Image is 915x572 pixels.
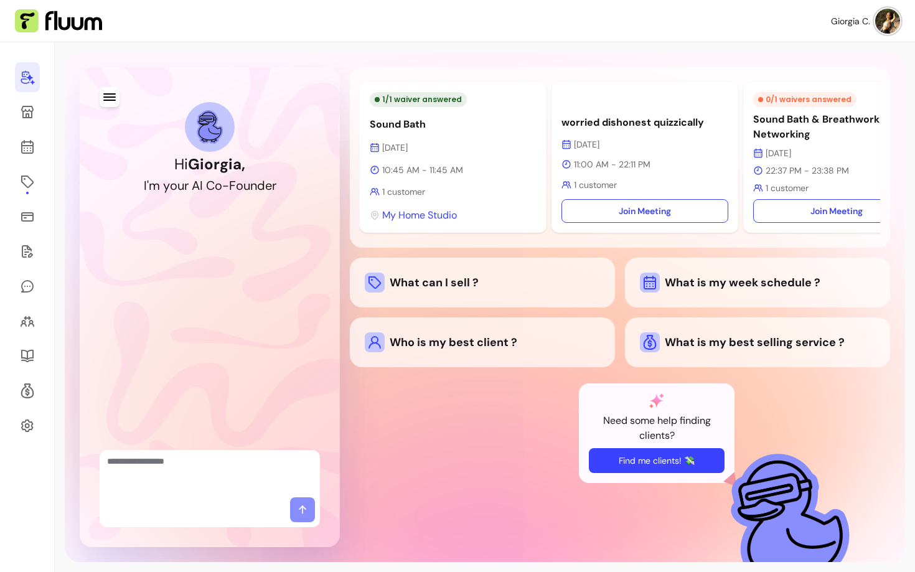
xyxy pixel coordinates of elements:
p: worried dishonest quizzically [561,115,728,130]
span: My Home Studio [382,208,457,223]
textarea: Ask me anything... [107,455,312,492]
div: r [184,177,189,194]
div: u [177,177,184,194]
div: ' [147,177,149,194]
a: Resources [15,341,40,371]
a: My Messages [15,271,40,301]
div: 1 / 1 waiver answered [370,92,467,107]
div: r [272,177,276,194]
h2: I'm your AI Co-Founder [144,177,276,194]
div: What is my week schedule ? [640,273,875,293]
div: A [192,177,200,194]
div: I [200,177,203,194]
div: Who is my best client ? [365,332,600,352]
a: Join Meeting [561,199,728,223]
a: Clients [15,306,40,336]
h1: Hi [174,154,245,174]
p: Sound Bath [370,117,537,132]
a: Sales [15,202,40,232]
img: AI Co-Founder gradient star [649,393,664,408]
a: Waivers [15,237,40,266]
div: o [215,177,222,194]
button: Find me clients! 💸 [589,448,725,473]
a: Offerings [15,167,40,197]
div: - [222,177,229,194]
p: 1 customer [561,179,728,191]
p: [DATE] [370,141,537,154]
div: I [144,177,147,194]
a: Refer & Earn [15,376,40,406]
img: AI Co-Founder avatar [197,110,223,143]
div: 0 / 1 waivers answered [753,92,856,107]
div: y [163,177,170,194]
div: e [265,177,272,194]
a: Home [15,62,40,92]
b: Giorgia , [188,154,245,174]
div: o [236,177,243,194]
button: avatarGiorgia C. [831,9,900,34]
img: avatar [875,9,900,34]
p: Need some help finding clients? [589,413,725,443]
div: What can I sell ? [365,273,600,293]
div: C [206,177,215,194]
p: 11:00 AM - 22:11 PM [561,158,728,171]
div: What is my best selling service ? [640,332,875,352]
span: Giorgia C. [831,15,870,27]
div: u [243,177,250,194]
a: My Page [15,97,40,127]
a: Settings [15,411,40,441]
div: o [170,177,177,194]
div: m [149,177,160,194]
p: [DATE] [561,138,728,151]
p: 10:45 AM - 11:45 AM [370,164,537,176]
div: F [229,177,236,194]
a: Calendar [15,132,40,162]
div: n [250,177,257,194]
div: d [257,177,265,194]
p: 1 customer [370,185,537,198]
img: Fluum Logo [15,9,102,33]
